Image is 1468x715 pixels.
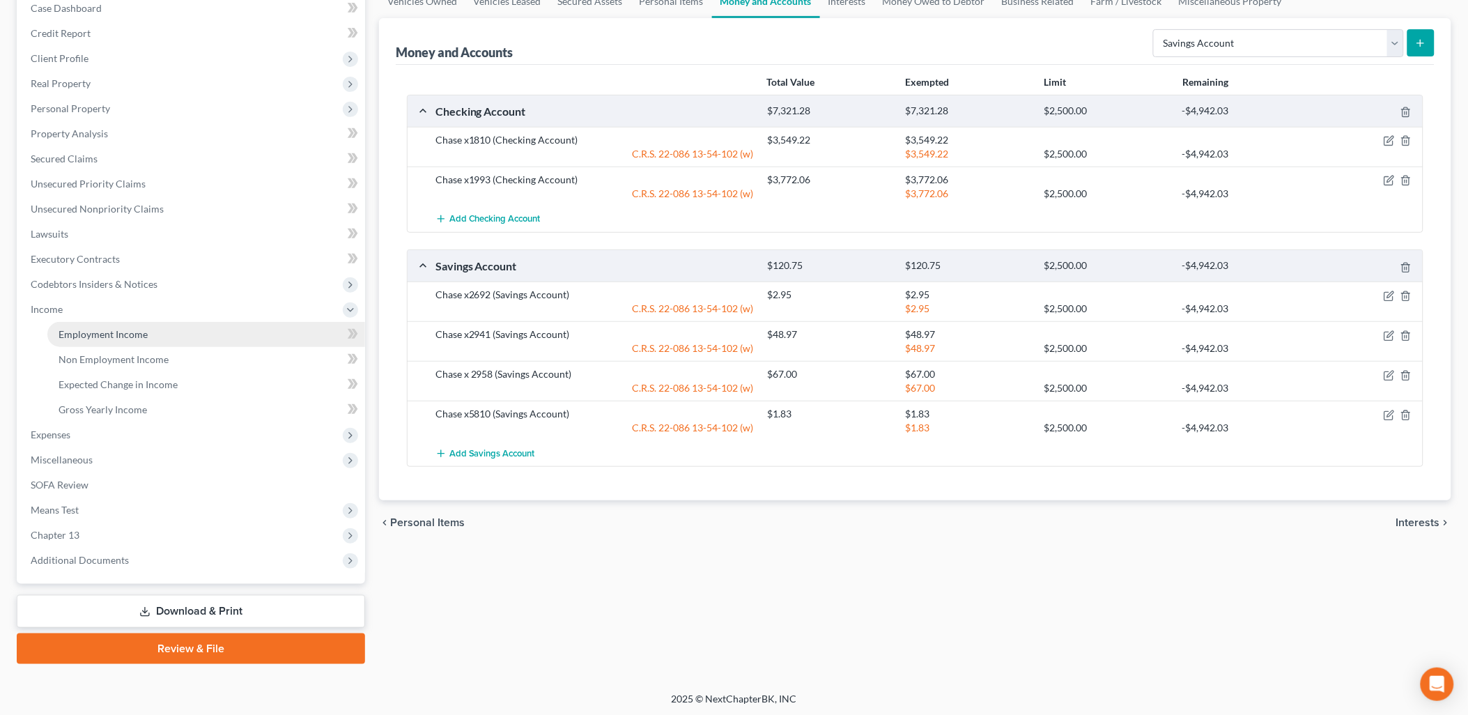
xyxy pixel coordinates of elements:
[1037,381,1175,395] div: $2,500.00
[396,44,513,61] div: Money and Accounts
[1037,341,1175,355] div: $2,500.00
[20,121,365,146] a: Property Analysis
[899,407,1037,421] div: $1.83
[59,378,178,390] span: Expected Change in Income
[20,171,365,197] a: Unsecured Priority Claims
[899,259,1037,272] div: $120.75
[899,133,1037,147] div: $3,549.22
[428,381,760,395] div: C.R.S. 22-086 13-54-102 (w)
[428,421,760,435] div: C.R.S. 22-086 13-54-102 (w)
[31,454,93,466] span: Miscellaneous
[31,278,157,290] span: Codebtors Insiders & Notices
[47,372,365,397] a: Expected Change in Income
[428,173,760,187] div: Chase x1993 (Checking Account)
[899,341,1037,355] div: $48.97
[760,105,899,118] div: $7,321.28
[31,178,146,190] span: Unsecured Priority Claims
[1037,105,1175,118] div: $2,500.00
[31,128,108,139] span: Property Analysis
[31,153,98,164] span: Secured Claims
[760,259,899,272] div: $120.75
[20,472,365,498] a: SOFA Review
[899,187,1037,201] div: $3,772.06
[1044,76,1066,88] strong: Limit
[760,328,899,341] div: $48.97
[1175,421,1314,435] div: -$4,942.03
[1037,421,1175,435] div: $2,500.00
[17,633,365,664] a: Review & File
[428,341,760,355] div: C.R.S. 22-086 13-54-102 (w)
[17,595,365,628] a: Download & Print
[899,381,1037,395] div: $67.00
[1175,259,1314,272] div: -$4,942.03
[20,247,365,272] a: Executory Contracts
[379,517,465,528] button: chevron_left Personal Items
[1182,76,1228,88] strong: Remaining
[1175,302,1314,316] div: -$4,942.03
[760,173,899,187] div: $3,772.06
[31,2,102,14] span: Case Dashboard
[379,517,390,528] i: chevron_left
[59,353,169,365] span: Non Employment Income
[899,173,1037,187] div: $3,772.06
[20,21,365,46] a: Credit Report
[767,76,815,88] strong: Total Value
[428,187,760,201] div: C.R.S. 22-086 13-54-102 (w)
[1175,187,1314,201] div: -$4,942.03
[20,146,365,171] a: Secured Claims
[435,440,535,466] button: Add Savings Account
[31,479,88,491] span: SOFA Review
[428,367,760,381] div: Chase x 2958 (Savings Account)
[899,105,1037,118] div: $7,321.28
[1175,105,1314,118] div: -$4,942.03
[1396,517,1451,528] button: Interests chevron_right
[1396,517,1440,528] span: Interests
[435,206,541,232] button: Add Checking Account
[1037,259,1175,272] div: $2,500.00
[428,133,760,147] div: Chase x1810 (Checking Account)
[899,421,1037,435] div: $1.83
[449,214,541,225] span: Add Checking Account
[428,328,760,341] div: Chase x2941 (Savings Account)
[899,288,1037,302] div: $2.95
[899,302,1037,316] div: $2.95
[760,367,899,381] div: $67.00
[899,147,1037,161] div: $3,549.22
[1175,147,1314,161] div: -$4,942.03
[31,102,110,114] span: Personal Property
[31,77,91,89] span: Real Property
[1440,517,1451,528] i: chevron_right
[1175,381,1314,395] div: -$4,942.03
[20,197,365,222] a: Unsecured Nonpriority Claims
[449,448,535,459] span: Add Savings Account
[47,322,365,347] a: Employment Income
[428,104,760,118] div: Checking Account
[31,529,79,541] span: Chapter 13
[31,504,79,516] span: Means Test
[428,288,760,302] div: Chase x2692 (Savings Account)
[31,253,120,265] span: Executory Contracts
[47,347,365,372] a: Non Employment Income
[428,302,760,316] div: C.R.S. 22-086 13-54-102 (w)
[31,228,68,240] span: Lawsuits
[1037,147,1175,161] div: $2,500.00
[390,517,465,528] span: Personal Items
[31,52,88,64] span: Client Profile
[31,554,129,566] span: Additional Documents
[59,328,148,340] span: Employment Income
[31,203,164,215] span: Unsecured Nonpriority Claims
[428,147,760,161] div: C.R.S. 22-086 13-54-102 (w)
[20,222,365,247] a: Lawsuits
[31,27,91,39] span: Credit Report
[1037,187,1175,201] div: $2,500.00
[31,429,70,440] span: Expenses
[760,288,899,302] div: $2.95
[906,76,950,88] strong: Exempted
[760,407,899,421] div: $1.83
[1037,302,1175,316] div: $2,500.00
[47,397,365,422] a: Gross Yearly Income
[1175,341,1314,355] div: -$4,942.03
[59,403,147,415] span: Gross Yearly Income
[428,259,760,273] div: Savings Account
[1421,668,1454,701] div: Open Intercom Messenger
